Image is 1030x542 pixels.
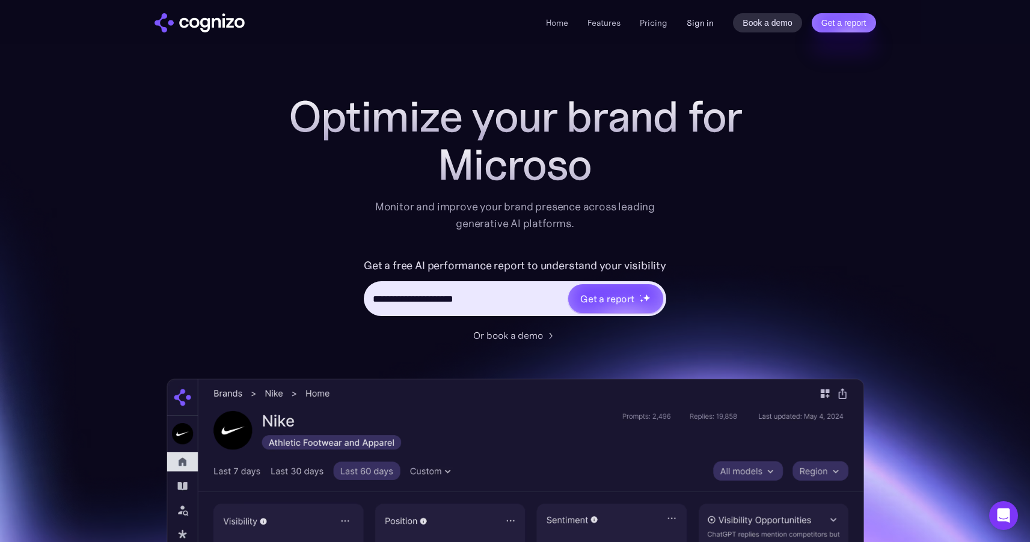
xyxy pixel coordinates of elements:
[640,299,644,303] img: star
[640,17,667,28] a: Pricing
[643,294,651,302] img: star
[473,328,557,343] a: Or book a demo
[812,13,876,32] a: Get a report
[580,291,634,306] div: Get a report
[155,13,245,32] img: cognizo logo
[364,256,666,275] label: Get a free AI performance report to understand your visibility
[587,17,621,28] a: Features
[275,93,756,141] h1: Optimize your brand for
[687,16,714,30] a: Sign in
[567,283,664,314] a: Get a reportstarstarstar
[364,256,666,322] form: Hero URL Input Form
[275,141,756,189] div: Microso
[733,13,802,32] a: Book a demo
[989,501,1018,530] div: Open Intercom Messenger
[546,17,568,28] a: Home
[473,328,543,343] div: Or book a demo
[367,198,663,232] div: Monitor and improve your brand presence across leading generative AI platforms.
[155,13,245,32] a: home
[640,294,642,296] img: star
